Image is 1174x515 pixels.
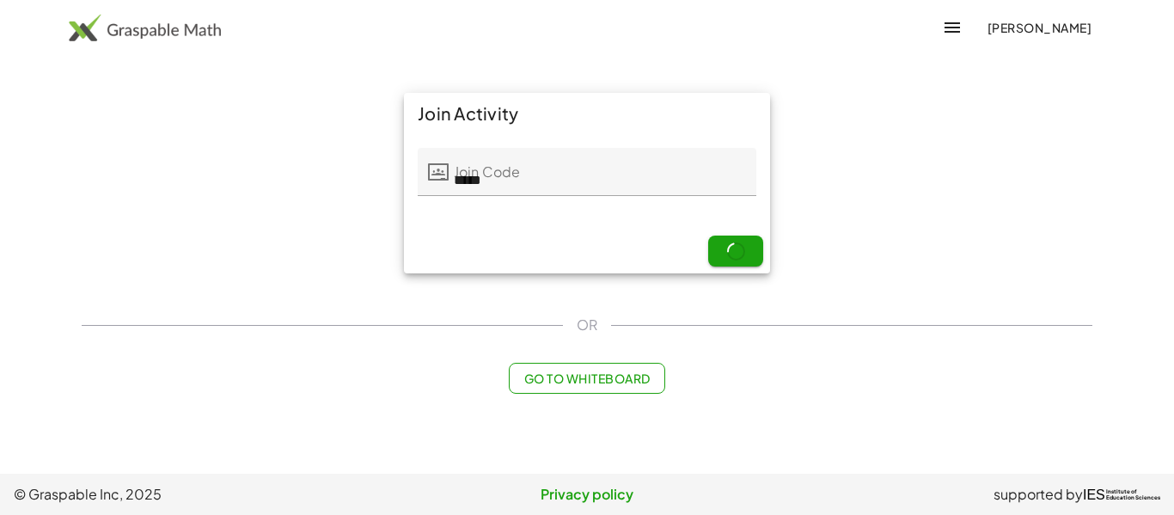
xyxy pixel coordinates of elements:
[1083,487,1105,503] span: IES
[973,12,1105,43] button: [PERSON_NAME]
[14,484,396,505] span: © Graspable Inc, 2025
[1083,484,1160,505] a: IESInstitute ofEducation Sciences
[994,484,1083,505] span: supported by
[1106,489,1160,501] span: Institute of Education Sciences
[987,20,1091,35] span: [PERSON_NAME]
[577,315,597,335] span: OR
[509,363,664,394] button: Go to Whiteboard
[404,93,770,134] div: Join Activity
[396,484,779,505] a: Privacy policy
[523,371,650,386] span: Go to Whiteboard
